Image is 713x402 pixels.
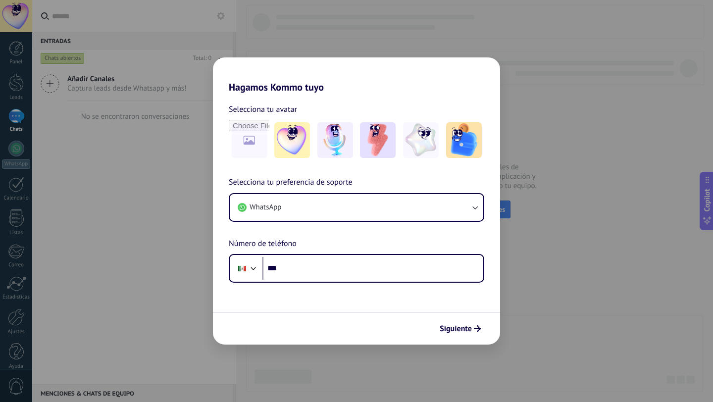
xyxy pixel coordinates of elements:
[317,122,353,158] img: -2.jpeg
[233,258,252,279] div: Mexico: + 52
[229,103,297,116] span: Selecciona tu avatar
[213,57,500,93] h2: Hagamos Kommo tuyo
[403,122,439,158] img: -4.jpeg
[435,320,485,337] button: Siguiente
[230,194,483,221] button: WhatsApp
[440,325,472,332] span: Siguiente
[229,238,297,251] span: Número de teléfono
[274,122,310,158] img: -1.jpeg
[446,122,482,158] img: -5.jpeg
[229,176,353,189] span: Selecciona tu preferencia de soporte
[360,122,396,158] img: -3.jpeg
[250,202,281,212] span: WhatsApp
